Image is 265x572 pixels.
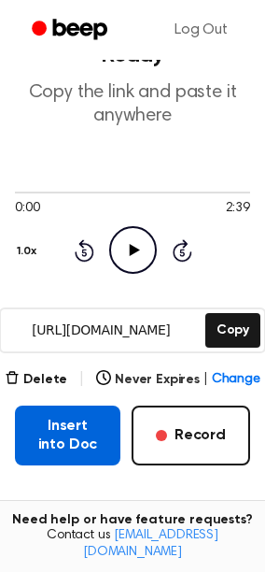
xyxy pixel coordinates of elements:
button: Never Expires|Change [96,370,260,390]
a: Beep [19,12,124,49]
span: 2:39 [226,199,250,219]
button: Delete [5,370,67,390]
span: | [203,370,208,390]
button: Record [132,406,250,465]
span: Change [212,370,260,390]
button: Copy [205,313,260,348]
p: Copy the link and paste it anywhere [15,81,250,128]
button: 1.0x [15,236,43,267]
a: Log Out [156,7,246,52]
span: 0:00 [15,199,39,219]
span: Contact us [11,528,254,561]
span: | [78,368,85,391]
button: Insert into Doc [15,406,120,465]
a: [EMAIL_ADDRESS][DOMAIN_NAME] [83,529,218,559]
